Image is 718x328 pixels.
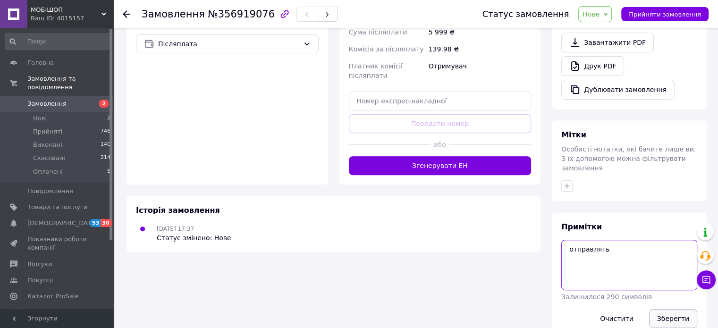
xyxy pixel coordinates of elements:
[158,39,299,49] span: Післяплата
[349,45,424,53] span: Комісія за післяплату
[27,203,87,211] span: Товари та послуги
[649,309,697,328] button: Зберегти
[157,226,194,232] span: [DATE] 17:37
[561,56,624,76] a: Друк PDF
[123,9,130,19] div: Повернутися назад
[90,219,101,227] span: 53
[427,58,533,84] div: Отримувач
[33,168,63,176] span: Оплачені
[136,206,220,215] span: Історія замовлення
[561,33,654,52] a: Завантажити PDF
[27,187,73,195] span: Повідомлення
[583,10,600,18] span: Нове
[33,154,65,162] span: Скасовані
[561,80,675,100] button: Дублювати замовлення
[142,8,205,20] span: Замовлення
[561,222,602,231] span: Примітки
[101,141,110,149] span: 140
[27,235,87,252] span: Показники роботи компанії
[31,6,101,14] span: МОБІШОП
[482,9,569,19] div: Статус замовлення
[431,140,449,149] span: або
[629,11,701,18] span: Прийняти замовлення
[5,33,111,50] input: Пошук
[33,127,62,136] span: Прийняті
[561,130,586,139] span: Мітки
[27,100,67,108] span: Замовлення
[27,276,53,285] span: Покупці
[27,308,60,317] span: Аналітика
[27,75,113,92] span: Замовлення та повідомлення
[107,114,110,123] span: 2
[349,92,532,110] input: Номер експрес-накладної
[99,100,109,108] span: 2
[27,219,97,227] span: [DEMOGRAPHIC_DATA]
[31,14,113,23] div: Ваш ID: 4015157
[621,7,709,21] button: Прийняти замовлення
[157,233,231,243] div: Статус змінено: Нове
[349,156,532,175] button: Згенерувати ЕН
[561,240,697,290] textarea: отправлять
[101,127,110,136] span: 746
[561,145,696,172] span: Особисті нотатки, які бачите лише ви. З їх допомогою можна фільтрувати замовлення
[101,154,110,162] span: 214
[33,114,47,123] span: Нові
[107,168,110,176] span: 5
[561,293,652,301] span: Залишилося 290 символів
[349,62,403,79] span: Платник комісії післяплати
[33,141,62,149] span: Виконані
[427,41,533,58] div: 139.98 ₴
[208,8,275,20] span: №356919076
[101,219,111,227] span: 30
[27,292,78,301] span: Каталог ProSale
[592,309,642,328] button: Очистити
[27,59,54,67] span: Головна
[697,270,716,289] button: Чат з покупцем
[427,24,533,41] div: 5 999 ₴
[27,260,52,269] span: Відгуки
[349,28,407,36] span: Сума післяплати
